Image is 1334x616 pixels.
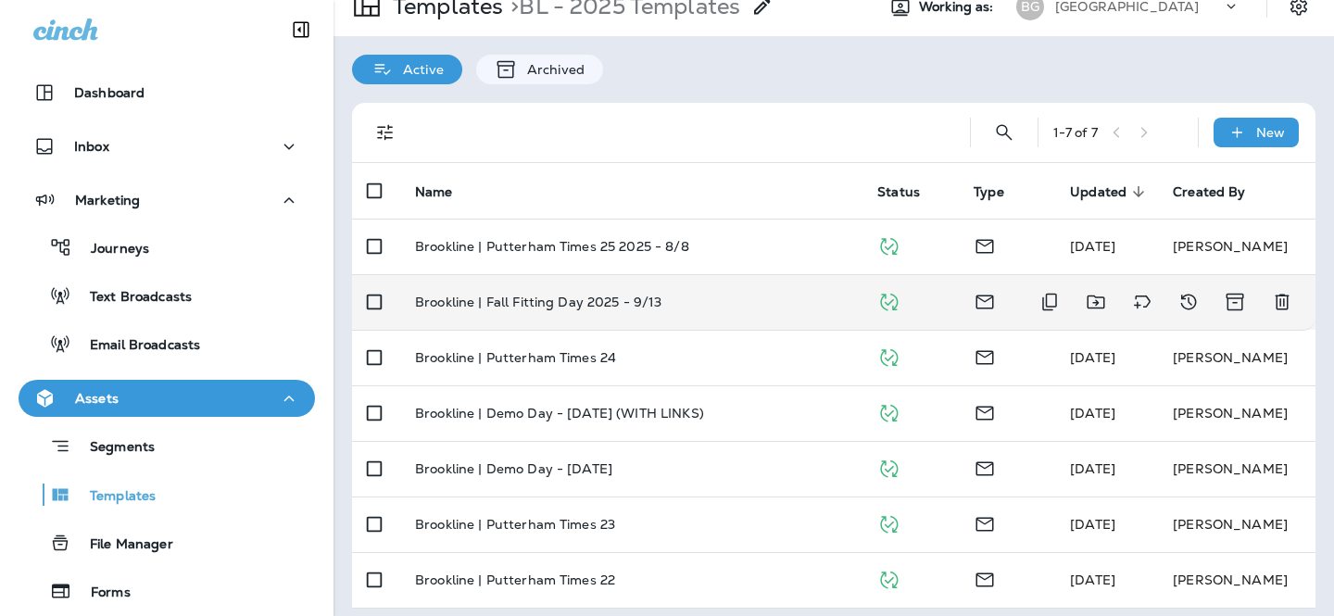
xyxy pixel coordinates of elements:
[71,337,200,355] p: Email Broadcasts
[877,403,900,420] span: Published
[1070,405,1115,421] span: Meredith Otero
[1077,283,1114,321] button: Move to folder
[415,184,453,200] span: Name
[1158,385,1315,441] td: [PERSON_NAME]
[1070,238,1115,255] span: Scott Logan
[974,514,996,531] span: Email
[19,523,315,562] button: File Manager
[974,459,996,475] span: Email
[877,292,900,308] span: Published
[415,183,477,200] span: Name
[72,241,149,258] p: Journeys
[415,406,704,421] p: Brookline | Demo Day - [DATE] (WITH LINKS)
[75,391,119,406] p: Assets
[1173,184,1245,200] span: Created By
[1070,460,1115,477] span: Rachael Owen
[877,183,944,200] span: Status
[72,585,131,602] p: Forms
[415,517,615,532] p: Brookline | Putterham Times 23
[1158,441,1315,497] td: [PERSON_NAME]
[877,514,900,531] span: Published
[19,380,315,417] button: Assets
[974,183,1028,200] span: Type
[1158,497,1315,552] td: [PERSON_NAME]
[394,62,444,77] p: Active
[19,182,315,219] button: Marketing
[1070,572,1115,588] span: Meredith Otero
[974,347,996,364] span: Email
[415,350,616,365] p: Brookline | Putterham Times 24
[415,572,615,587] p: Brookline | Putterham Times 22
[1158,219,1315,274] td: [PERSON_NAME]
[518,62,585,77] p: Archived
[1070,184,1126,200] span: Updated
[1031,283,1068,321] button: Duplicate
[71,289,192,307] p: Text Broadcasts
[71,439,155,458] p: Segments
[367,114,404,151] button: Filters
[71,536,173,554] p: File Manager
[74,85,145,100] p: Dashboard
[1170,283,1207,321] button: View Changelog
[877,347,900,364] span: Published
[986,114,1023,151] button: Search Templates
[974,236,996,253] span: Email
[19,228,315,267] button: Journeys
[19,324,315,363] button: Email Broadcasts
[415,295,662,309] p: Brookline | Fall Fitting Day 2025 - 9/13
[19,572,315,610] button: Forms
[974,184,1004,200] span: Type
[275,11,327,48] button: Collapse Sidebar
[1070,183,1151,200] span: Updated
[877,570,900,586] span: Published
[1158,552,1315,608] td: [PERSON_NAME]
[974,292,996,308] span: Email
[974,570,996,586] span: Email
[1216,283,1254,321] button: Archive
[19,475,315,514] button: Templates
[1070,516,1115,533] span: Meredith Otero
[1158,330,1315,385] td: [PERSON_NAME]
[415,239,689,254] p: Brookline | Putterham Times 25 2025 - 8/8
[19,128,315,165] button: Inbox
[1053,125,1098,140] div: 1 - 7 of 7
[19,276,315,315] button: Text Broadcasts
[877,459,900,475] span: Published
[877,236,900,253] span: Published
[974,403,996,420] span: Email
[877,184,920,200] span: Status
[1124,283,1161,321] button: Add tags
[19,426,315,466] button: Segments
[415,461,612,476] p: Brookline | Demo Day - [DATE]
[19,74,315,111] button: Dashboard
[1173,183,1269,200] span: Created By
[1256,125,1285,140] p: New
[71,488,156,506] p: Templates
[1264,283,1301,321] button: Delete
[1070,349,1115,366] span: Meredith Otero
[75,193,140,207] p: Marketing
[74,139,109,154] p: Inbox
